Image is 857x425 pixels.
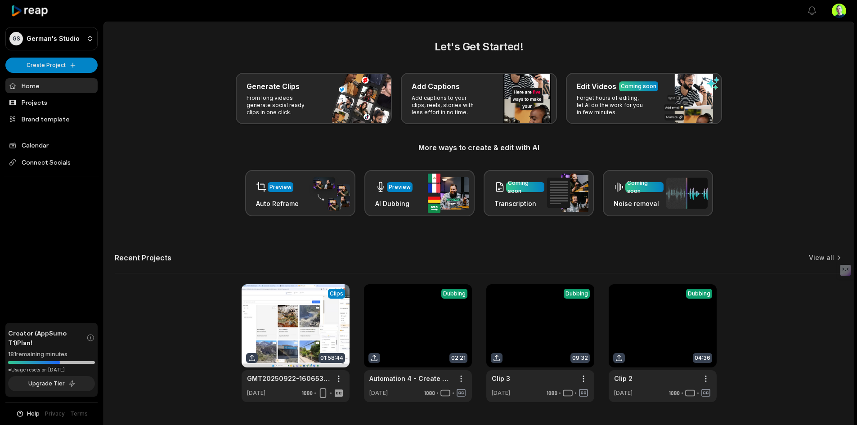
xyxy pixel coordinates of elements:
[428,174,469,213] img: ai_dubbing.png
[115,253,171,262] h2: Recent Projects
[115,142,843,153] h3: More ways to create & edit with AI
[115,39,843,55] h2: Let's Get Started!
[492,374,510,383] a: Clip 3
[627,179,662,195] div: Coming soon
[45,410,65,418] a: Privacy
[269,183,292,191] div: Preview
[247,374,330,383] a: GMT20250922-160653_Recording_1920x1080
[412,94,481,116] p: Add captions to your clips, reels, stories with less effort in no time.
[577,81,616,92] h3: Edit Videos
[412,81,460,92] h3: Add Captions
[8,350,95,359] div: 181 remaining minutes
[8,328,86,347] span: Creator (AppSumo T1) Plan!
[547,174,588,212] img: transcription.png
[256,199,299,208] h3: Auto Reframe
[577,94,646,116] p: Forget hours of editing, let AI do the work for you in few minutes.
[614,199,664,208] h3: Noise removal
[27,410,40,418] span: Help
[5,95,98,110] a: Projects
[247,81,300,92] h3: Generate Clips
[614,374,633,383] a: Clip 2
[8,376,95,391] button: Upgrade Tier
[8,367,95,373] div: *Usage resets on [DATE]
[494,199,544,208] h3: Transcription
[508,179,543,195] div: Coming soon
[16,410,40,418] button: Help
[9,32,23,45] div: GS
[666,178,708,209] img: noise_removal.png
[5,154,98,170] span: Connect Socials
[369,374,452,383] a: Automation 4 - Create Quotation
[389,183,411,191] div: Preview
[809,253,834,262] a: View all
[5,112,98,126] a: Brand template
[5,58,98,73] button: Create Project
[247,94,316,116] p: From long videos generate social ready clips in one click.
[375,199,413,208] h3: AI Dubbing
[5,78,98,93] a: Home
[309,176,350,211] img: auto_reframe.png
[70,410,88,418] a: Terms
[5,138,98,152] a: Calendar
[621,82,656,90] div: Coming soon
[27,35,80,43] p: German's Studio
